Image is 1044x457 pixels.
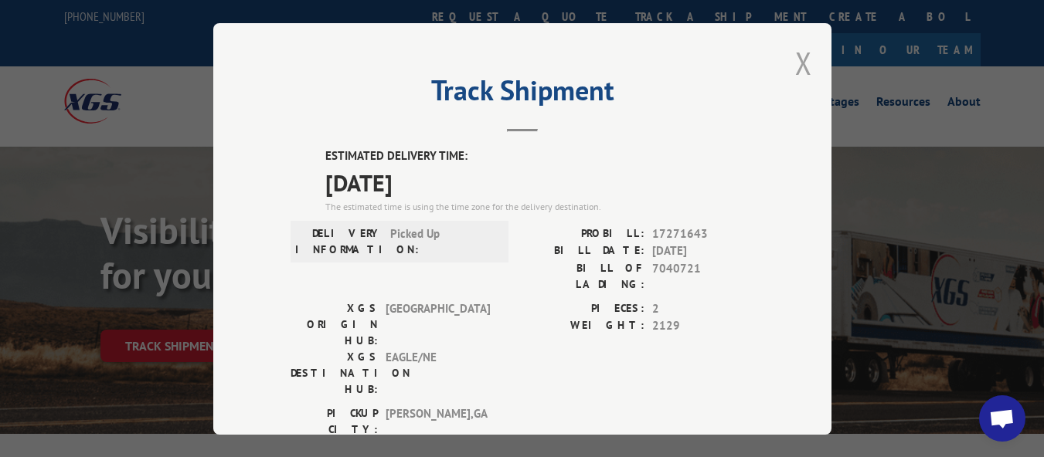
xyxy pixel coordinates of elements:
[325,164,754,199] span: [DATE]
[522,300,644,317] label: PIECES:
[390,225,495,257] span: Picked Up
[522,242,644,260] label: BILL DATE:
[652,300,754,317] span: 2
[795,42,812,83] button: Close modal
[291,405,378,437] label: PICKUP CITY:
[386,405,490,437] span: [PERSON_NAME] , GA
[522,225,644,242] label: PROBILL:
[652,242,754,260] span: [DATE]
[652,225,754,242] span: 17271643
[325,147,754,165] label: ESTIMATED DELIVERY TIME:
[652,317,754,335] span: 2129
[291,300,378,348] label: XGS ORIGIN HUB:
[386,300,490,348] span: [GEOGRAPHIC_DATA]
[291,80,754,109] h2: Track Shipment
[295,225,383,257] label: DELIVERY INFORMATION:
[291,348,378,397] label: XGS DESTINATION HUB:
[979,395,1025,442] div: Open chat
[386,348,490,397] span: EAGLE/NE
[325,199,754,213] div: The estimated time is using the time zone for the delivery destination.
[652,259,754,292] span: 7040721
[522,317,644,335] label: WEIGHT:
[522,259,644,292] label: BILL OF LADING:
